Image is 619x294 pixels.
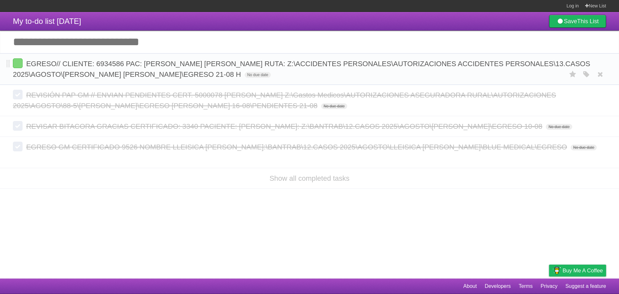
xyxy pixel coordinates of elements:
img: Buy me a coffee [552,265,561,276]
span: No due date [321,103,347,109]
span: EGRESO// CLIENTE: 6934586 PAC: [PERSON_NAME] [PERSON_NAME] RUTA: Z:\ACCIDENTES PERSONALES\AUTORIZ... [13,60,590,78]
span: No due date [571,145,597,150]
label: Done [13,121,23,131]
span: REVISIÓN PAP GM // ENVIAN PENDIENTES CERT. 5000078 [PERSON_NAME] Z:\Gastos Medicos\AUTORIZACIONES... [13,91,556,110]
span: REVISAR BITACORA GRACIAS CERTIFICADO: 3340 PACIENTE: [PERSON_NAME]: Z:\BANTRAB\12.CASOS 2025\AGOS... [26,122,544,130]
label: Done [13,142,23,151]
a: Developers [485,280,511,292]
label: Done [13,58,23,68]
a: SaveThis List [549,15,606,28]
span: No due date [245,72,271,78]
span: EGRESO GM CERTIFICADO 9526 NOMBRE LLEISICA [PERSON_NAME]:\BANTRAB\12.CASOS 2025\AGOSTO\LLEISICA [... [26,143,569,151]
b: This List [577,18,599,25]
a: Privacy [541,280,557,292]
span: Buy me a coffee [563,265,603,276]
a: About [463,280,477,292]
span: My to-do list [DATE] [13,17,81,25]
a: Terms [519,280,533,292]
a: Buy me a coffee [549,265,606,277]
a: Suggest a feature [565,280,606,292]
a: Show all completed tasks [270,174,349,182]
span: No due date [546,124,572,130]
label: Star task [567,69,579,80]
label: Done [13,90,23,99]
